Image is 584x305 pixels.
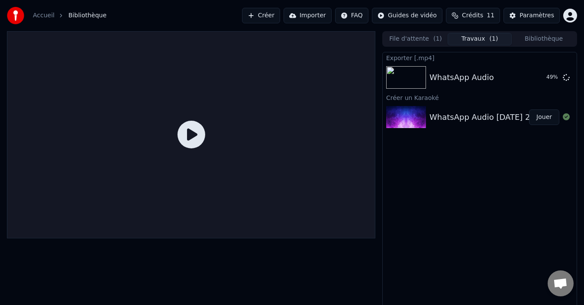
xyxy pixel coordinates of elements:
button: Crédits11 [446,8,500,23]
button: File d'attente [384,33,448,45]
a: Accueil [33,11,55,20]
button: Importer [284,8,332,23]
button: Guides de vidéo [372,8,442,23]
button: FAQ [335,8,368,23]
span: Crédits [462,11,483,20]
button: Bibliothèque [512,33,576,45]
div: WhatsApp Audio [DATE] 20.42.29 [429,111,560,123]
span: 11 [487,11,494,20]
button: Travaux [448,33,512,45]
div: 49 % [546,74,559,81]
div: Exporter [.mp4] [383,52,577,63]
nav: breadcrumb [33,11,106,20]
div: WhatsApp Audio [429,71,494,83]
div: Ouvrir le chat [548,270,574,296]
div: Paramètres [519,11,554,20]
button: Paramètres [503,8,560,23]
img: youka [7,7,24,24]
div: Créer un Karaoké [383,92,577,103]
span: ( 1 ) [433,35,442,43]
button: Créer [242,8,280,23]
button: Jouer [529,109,559,125]
span: ( 1 ) [490,35,498,43]
span: Bibliothèque [68,11,106,20]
